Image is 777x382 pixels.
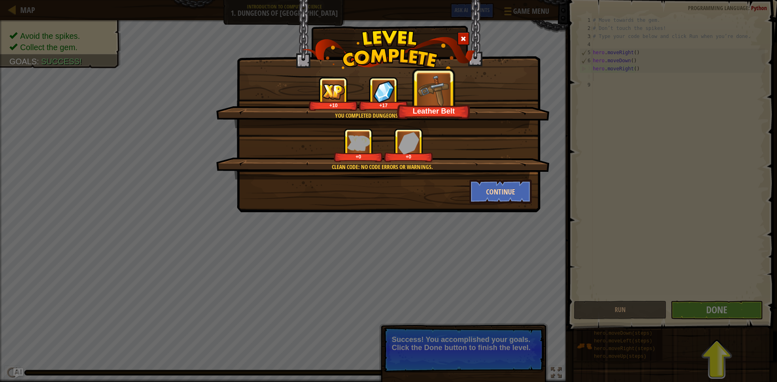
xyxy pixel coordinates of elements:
[255,163,510,171] div: Clean code: no code errors or warnings.
[361,102,406,108] div: +17
[310,102,356,108] div: +10
[417,74,451,107] img: portrait.png
[373,80,394,103] img: reward_icon_gems.png
[335,154,381,160] div: +0
[322,84,345,99] img: reward_icon_xp.png
[347,135,370,151] img: reward_icon_xp.png
[399,106,468,116] div: Leather Belt
[398,132,419,154] img: reward_icon_gems.png
[255,112,510,120] div: You completed Dungeons of Kithgard!
[386,154,431,160] div: +0
[302,30,476,71] img: level_complete.png
[469,179,532,204] button: Continue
